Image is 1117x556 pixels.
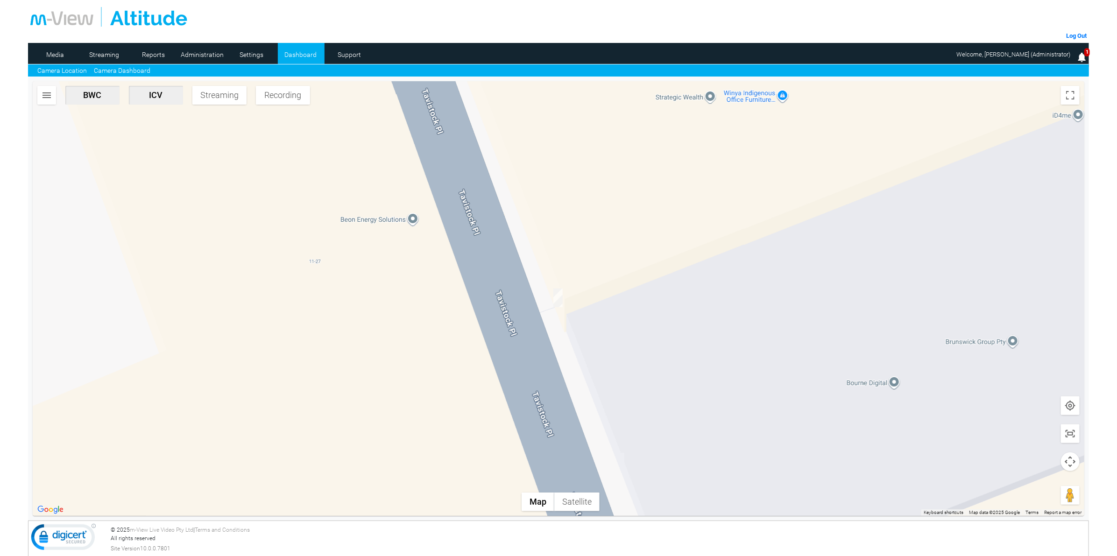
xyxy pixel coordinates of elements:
a: m-View Live Video Pty Ltd [130,527,193,533]
span: Map data ©2025 Google [969,510,1020,515]
a: Report a map error [1044,510,1082,515]
a: Streaming [82,48,127,62]
a: Support [327,48,372,62]
button: ICV [129,86,183,105]
div: YLF415 [553,289,563,307]
img: bell25.png [1076,52,1088,63]
img: DigiCert Secured Site Seal [31,523,96,555]
a: Dashboard [278,48,323,62]
span: BWC [69,90,116,100]
a: Reports [131,48,176,62]
div: Site Version [111,544,1086,553]
a: Administration [180,48,225,62]
button: Keyboard shortcuts [924,509,963,516]
a: Camera Dashboard [94,66,150,76]
a: Open this area in Google Maps (opens a new window) [35,504,66,516]
img: Google [35,504,66,516]
img: svg+xml,%3Csvg%20xmlns%3D%22http%3A%2F%2Fwww.w3.org%2F2000%2Fsvg%22%20height%3D%2224%22%20viewBox... [1065,428,1076,439]
button: Show all cameras [1061,424,1080,443]
a: Log Out [1066,32,1087,39]
button: Show satellite imagery [554,493,600,511]
span: 1 [1084,48,1090,57]
span: Streaming [196,90,243,100]
a: Media [33,48,78,62]
button: Map camera controls [1061,452,1080,471]
img: svg+xml,%3Csvg%20xmlns%3D%22http%3A%2F%2Fwww.w3.org%2F2000%2Fsvg%22%20height%3D%2224%22%20viewBox... [1065,400,1076,411]
span: Recording [260,90,306,100]
button: Search [37,86,56,105]
button: Toggle fullscreen view [1061,86,1080,105]
button: BWC [65,86,120,105]
a: Camera Location [37,66,87,76]
div: © 2025 | All rights reserved [111,526,1086,553]
span: ICV [133,90,179,100]
img: svg+xml,%3Csvg%20xmlns%3D%22http%3A%2F%2Fwww.w3.org%2F2000%2Fsvg%22%20height%3D%2224%22%20viewBox... [41,90,52,101]
button: Drag Pegman onto the map to open Street View [1061,486,1080,505]
a: Terms and Conditions [195,527,250,533]
button: Show street map [522,493,554,511]
button: Recording [256,86,310,105]
button: Streaming [192,86,247,105]
a: Terms (opens in new tab) [1025,510,1039,515]
span: 10.0.0.7801 [140,544,170,553]
a: Settings [229,48,274,62]
button: Show user location [1061,396,1080,415]
span: Welcome, [PERSON_NAME] (Administrator) [956,51,1070,58]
